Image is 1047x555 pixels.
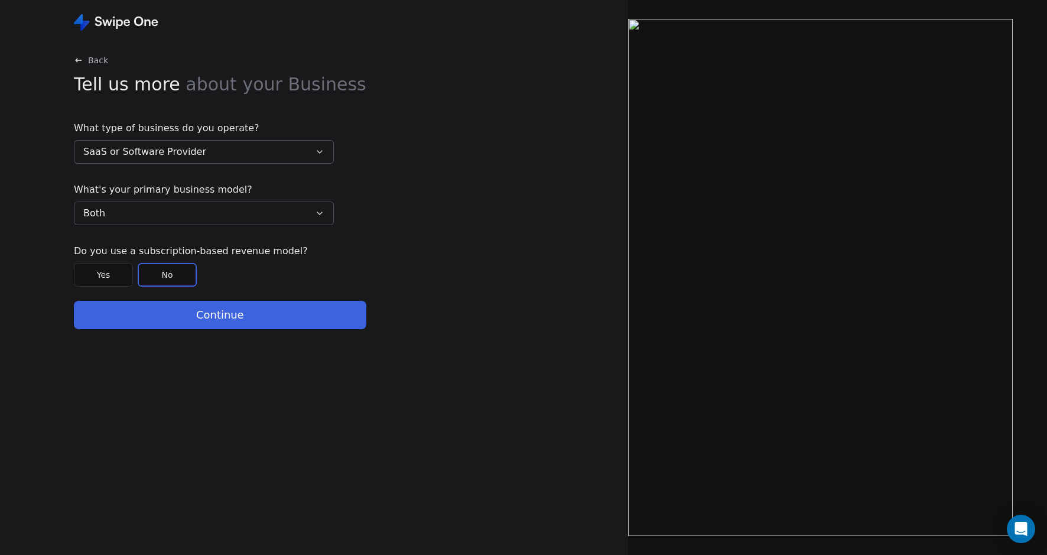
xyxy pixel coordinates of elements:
button: Continue [74,301,366,329]
div: Open Intercom Messenger [1007,515,1035,543]
span: Both [83,206,105,220]
span: What's your primary business model? [74,183,334,197]
span: What type of business do you operate? [74,121,334,135]
span: Tell us more [74,71,366,98]
span: Do you use a subscription-based revenue model? [74,244,334,258]
span: about your Business [186,74,366,95]
span: SaaS or Software Provider [83,145,206,159]
span: Back [88,54,108,66]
